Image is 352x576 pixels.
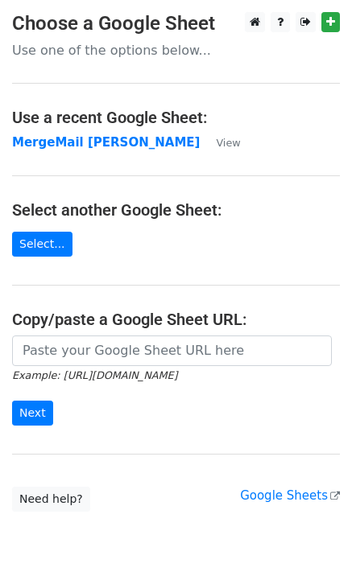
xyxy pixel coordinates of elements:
[12,335,332,366] input: Paste your Google Sheet URL here
[12,310,340,329] h4: Copy/paste a Google Sheet URL:
[12,200,340,220] h4: Select another Google Sheet:
[12,487,90,512] a: Need help?
[12,135,200,150] a: MergeMail [PERSON_NAME]
[12,42,340,59] p: Use one of the options below...
[12,369,177,381] small: Example: [URL][DOMAIN_NAME]
[240,488,340,503] a: Google Sheets
[12,401,53,426] input: Next
[12,108,340,127] h4: Use a recent Google Sheet:
[216,137,240,149] small: View
[12,12,340,35] h3: Choose a Google Sheet
[200,135,240,150] a: View
[12,232,72,257] a: Select...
